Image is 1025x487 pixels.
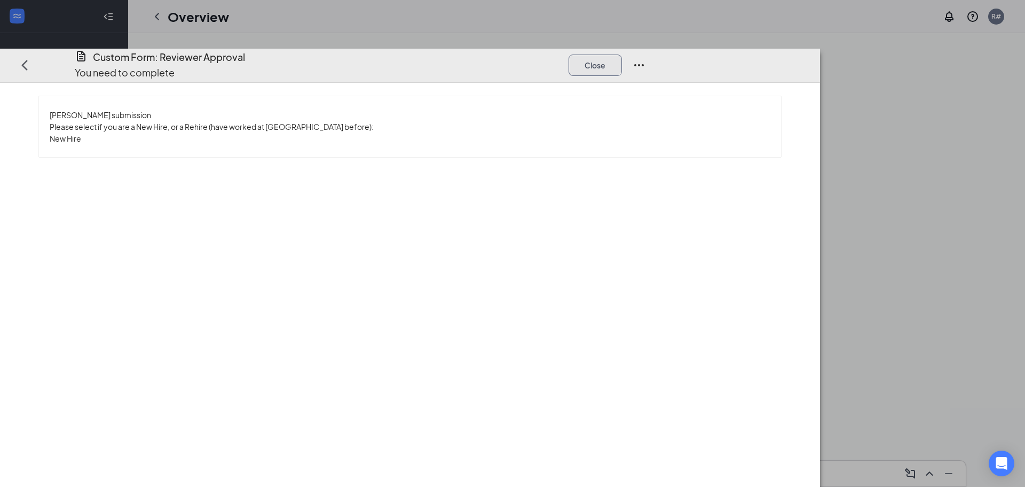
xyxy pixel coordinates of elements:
[75,65,245,80] p: You need to complete
[989,451,1014,476] div: Open Intercom Messenger
[75,50,88,63] svg: CustomFormIcon
[50,134,81,143] span: New Hire
[93,50,245,65] h4: Custom Form: Reviewer Approval
[569,55,622,76] button: Close
[633,59,645,72] svg: Ellipses
[50,110,151,120] span: [PERSON_NAME] submission
[50,122,374,132] span: Please select if you are a New Hire, or a Rehire (have worked at [GEOGRAPHIC_DATA] before):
